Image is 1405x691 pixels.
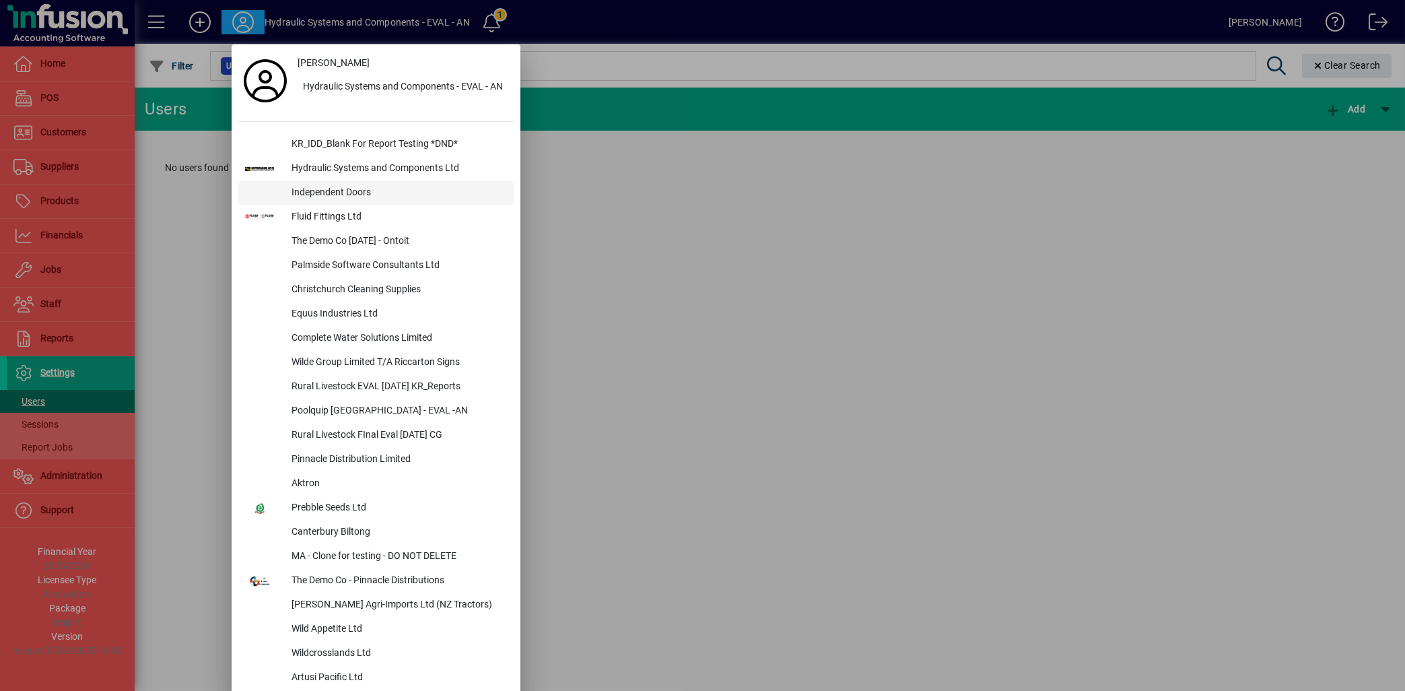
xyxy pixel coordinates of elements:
button: Hydraulic Systems and Components Ltd [238,157,514,181]
div: Equus Industries Ltd [281,302,514,327]
span: [PERSON_NAME] [298,56,370,70]
div: Christchurch Cleaning Supplies [281,278,514,302]
div: Palmside Software Consultants Ltd [281,254,514,278]
div: Wildcrosslands Ltd [281,642,514,666]
div: Complete Water Solutions Limited [281,327,514,351]
div: Rural Livestock EVAL [DATE] KR_Reports [281,375,514,399]
div: Rural Livestock FInal Eval [DATE] CG [281,424,514,448]
a: [PERSON_NAME] [292,51,514,75]
div: MA - Clone for testing - DO NOT DELETE [281,545,514,569]
div: Poolquip [GEOGRAPHIC_DATA] - EVAL -AN [281,399,514,424]
button: The Demo Co [DATE] - Ontoit [238,230,514,254]
button: Wildcrosslands Ltd [238,642,514,666]
button: Poolquip [GEOGRAPHIC_DATA] - EVAL -AN [238,399,514,424]
button: Prebble Seeds Ltd [238,496,514,521]
div: The Demo Co [DATE] - Ontoit [281,230,514,254]
button: Rural Livestock FInal Eval [DATE] CG [238,424,514,448]
div: Wilde Group Limited T/A Riccarton Signs [281,351,514,375]
button: Pinnacle Distribution Limited [238,448,514,472]
button: The Demo Co - Pinnacle Distributions [238,569,514,593]
div: Pinnacle Distribution Limited [281,448,514,472]
div: KR_IDD_Blank For Report Testing *DND* [281,133,514,157]
div: The Demo Co - Pinnacle Distributions [281,569,514,593]
div: Fluid Fittings Ltd [281,205,514,230]
button: MA - Clone for testing - DO NOT DELETE [238,545,514,569]
button: Aktron [238,472,514,496]
button: Christchurch Cleaning Supplies [238,278,514,302]
a: Profile [238,69,292,93]
div: [PERSON_NAME] Agri-Imports Ltd (NZ Tractors) [281,593,514,618]
button: Hydraulic Systems and Components - EVAL - AN [292,75,514,100]
div: Prebble Seeds Ltd [281,496,514,521]
div: Independent Doors [281,181,514,205]
div: Canterbury Biltong [281,521,514,545]
button: Wilde Group Limited T/A Riccarton Signs [238,351,514,375]
button: Wild Appetite Ltd [238,618,514,642]
button: Palmside Software Consultants Ltd [238,254,514,278]
button: Equus Industries Ltd [238,302,514,327]
button: Fluid Fittings Ltd [238,205,514,230]
div: Hydraulic Systems and Components Ltd [281,157,514,181]
button: Independent Doors [238,181,514,205]
button: Complete Water Solutions Limited [238,327,514,351]
div: Artusi Pacific Ltd [281,666,514,690]
button: [PERSON_NAME] Agri-Imports Ltd (NZ Tractors) [238,593,514,618]
button: KR_IDD_Blank For Report Testing *DND* [238,133,514,157]
button: Rural Livestock EVAL [DATE] KR_Reports [238,375,514,399]
div: Aktron [281,472,514,496]
button: Canterbury Biltong [238,521,514,545]
div: Wild Appetite Ltd [281,618,514,642]
button: Artusi Pacific Ltd [238,666,514,690]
